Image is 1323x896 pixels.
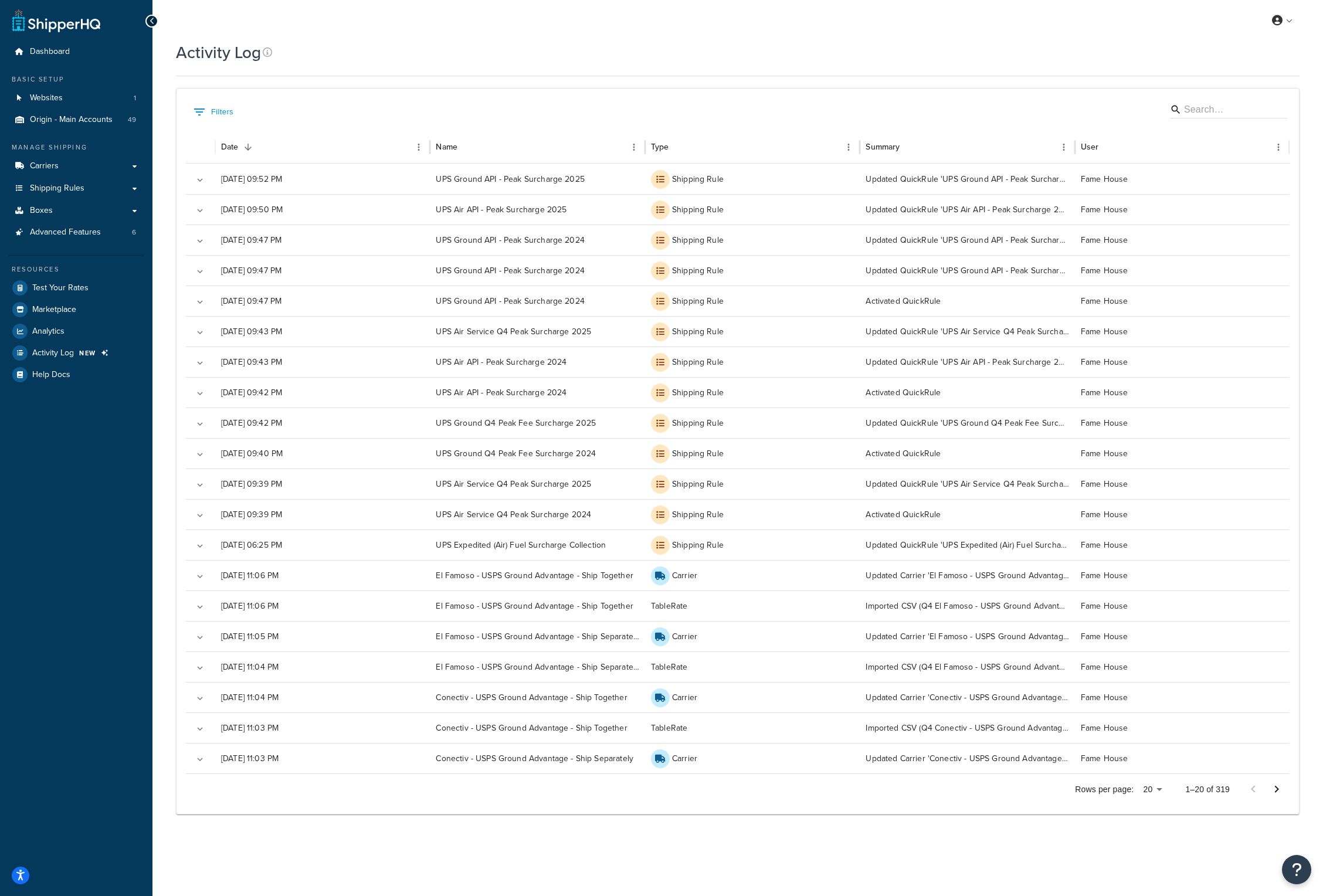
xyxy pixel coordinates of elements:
[672,478,724,490] p: Shipping Rule
[192,660,208,676] button: Expand
[672,418,724,429] p: Shipping Rule
[30,161,59,171] span: Carriers
[430,164,644,194] div: UPS Ground API - Peak Surcharge 2025
[840,139,857,155] button: Menu
[192,599,208,615] button: Expand
[9,299,144,320] a: Marketplace
[1170,101,1287,121] div: Search
[9,264,144,274] div: Resources
[860,743,1074,773] div: Updated Carrier 'Conectiv - USPS Ground Advantage - Ship Separately': Internal Description (optio...
[192,538,208,554] button: Expand
[672,357,724,368] p: Shipping Rule
[192,202,208,219] button: Expand
[215,499,430,530] div: [DATE] 09:39 PM
[436,141,457,153] div: Name
[192,751,208,768] button: Expand
[860,286,1074,316] div: Activated QuickRule
[672,296,724,307] p: Shipping Rule
[430,347,644,377] div: UPS Air API - Peak Surcharge 2024
[9,342,144,364] li: Activity Log
[430,621,644,651] div: El Famoso - USPS Ground Advantage - Ship Separately
[430,712,644,743] div: Conectiv - USPS Ground Advantage - Ship Together
[30,93,63,103] span: Websites
[860,560,1074,590] div: Updated Carrier 'El Famoso - USPS Ground Advantage - Ship Together': Internal Description (option...
[1184,103,1270,117] input: Search…
[672,235,724,246] p: Shipping Rule
[215,682,430,712] div: [DATE] 11:04 PM
[430,255,644,286] div: UPS Ground API - Peak Surcharge 2024
[430,286,644,316] div: UPS Ground API - Peak Surcharge 2024
[215,712,430,743] div: [DATE] 11:03 PM
[9,142,144,152] div: Manage Shipping
[860,499,1074,530] div: Activated QuickRule
[672,539,724,551] p: Shipping Rule
[215,530,430,560] div: [DATE] 06:25 PM
[215,560,430,590] div: [DATE] 11:06 PM
[1075,469,1290,499] div: Fame House
[32,283,89,293] span: Test Your Rates
[191,103,236,121] button: Show filters
[192,416,208,432] button: Expand
[192,507,208,524] button: Expand
[651,141,669,153] div: Type
[672,570,697,582] p: Carrier
[9,222,144,243] li: Advanced Features
[672,753,697,765] p: Carrier
[1075,530,1290,560] div: Fame House
[192,721,208,737] button: Expand
[430,499,644,530] div: UPS Air Service Q4 Peak Surcharge 2024
[430,682,644,712] div: Conectiv - USPS Ground Advantage - Ship Together
[672,631,697,643] p: Carrier
[215,347,430,377] div: [DATE] 09:43 PM
[32,305,76,315] span: Marketplace
[860,530,1074,560] div: Updated QuickRule 'UPS Expedited (Air) Fuel Surcharge Collection': By a Percentage
[645,712,860,743] div: TableRate
[430,469,644,499] div: UPS Air Service Q4 Peak Surcharge 2025
[1075,621,1290,651] div: Fame House
[9,109,144,131] a: Origin - Main Accounts 49
[626,139,642,155] button: Menu
[30,47,70,57] span: Dashboard
[215,316,430,347] div: [DATE] 09:43 PM
[672,692,697,704] p: Carrier
[1075,225,1290,255] div: Fame House
[1265,778,1288,801] button: Go to next page
[1075,712,1290,743] div: Fame House
[430,743,644,773] div: Conectiv - USPS Ground Advantage - Ship Separately
[860,347,1074,377] div: Updated QuickRule 'UPS Air API - Peak Surcharge 2024': Internal Description (optional), By a Flat...
[9,200,144,222] a: Boxes
[30,115,113,125] span: Origin - Main Accounts
[32,370,70,380] span: Help Docs
[430,530,644,560] div: UPS Expedited (Air) Fuel Surcharge Collection
[9,155,144,177] a: Carriers
[1075,194,1290,225] div: Fame House
[1075,651,1290,682] div: Fame House
[132,228,136,237] span: 6
[192,690,208,707] button: Expand
[215,377,430,408] div: [DATE] 09:42 PM
[860,469,1074,499] div: Updated QuickRule 'UPS Air Service Q4 Peak Surcharge 2025': Shipping Rule Name, Internal Descript...
[1075,347,1290,377] div: Fame House
[215,621,430,651] div: [DATE] 11:05 PM
[9,277,144,298] a: Test Your Rates
[1075,783,1134,795] p: Rows per page:
[215,590,430,621] div: [DATE] 11:06 PM
[215,438,430,469] div: [DATE] 09:40 PM
[9,87,144,109] a: Websites 1
[860,408,1074,438] div: Updated QuickRule 'UPS Ground Q4 Peak Fee Surcharge 2025': Shipping Rule Name, Internal Descripti...
[670,139,687,155] button: Sort
[1075,286,1290,316] div: Fame House
[1075,377,1290,408] div: Fame House
[9,364,144,385] a: Help Docs
[672,387,724,399] p: Shipping Rule
[192,446,208,463] button: Expand
[215,286,430,316] div: [DATE] 09:47 PM
[9,178,144,199] a: Shipping Rules
[430,316,644,347] div: UPS Air Service Q4 Peak Surcharge 2025
[176,41,261,64] h1: Activity Log
[9,342,144,364] a: Activity Log NEW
